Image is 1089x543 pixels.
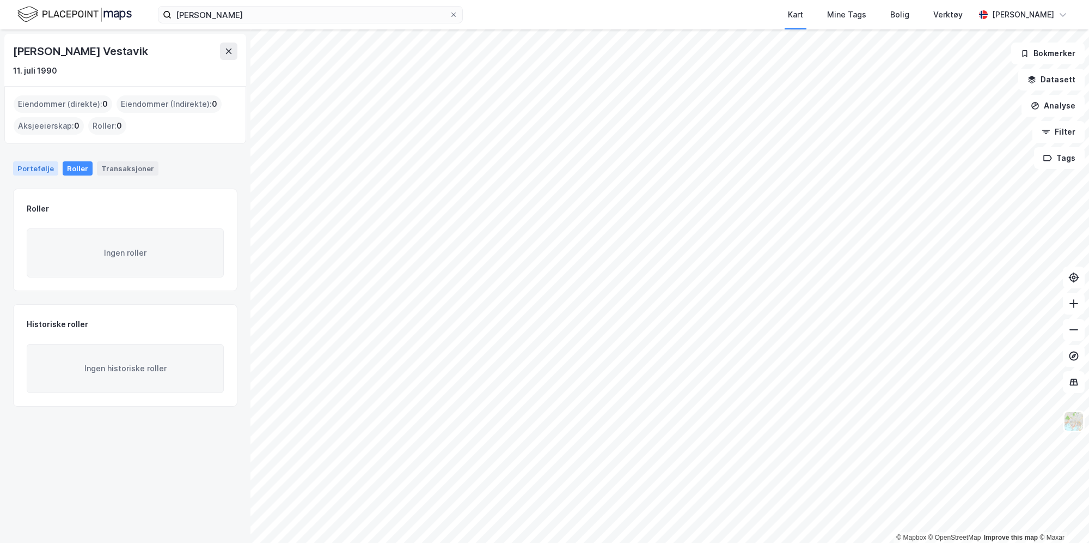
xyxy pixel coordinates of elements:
div: Transaksjoner [97,161,158,176]
input: Søk på adresse, matrikkel, gårdeiere, leietakere eller personer [172,7,449,23]
div: Roller : [88,117,126,135]
div: Mine Tags [827,8,866,21]
span: 0 [117,119,122,132]
div: Roller [27,202,49,215]
button: Tags [1034,147,1085,169]
span: 0 [212,98,217,111]
img: Z [1063,411,1084,432]
span: 0 [102,98,108,111]
iframe: Chat Widget [1035,491,1089,543]
div: Portefølje [13,161,58,176]
div: Eiendommer (direkte) : [14,95,112,113]
div: Aksjeeierskap : [14,117,84,135]
div: [PERSON_NAME] [992,8,1054,21]
button: Filter [1032,121,1085,143]
div: Ingen historiske roller [27,344,224,393]
div: Kontrollprogram for chat [1035,491,1089,543]
div: Ingen roller [27,228,224,277]
div: Kart [788,8,803,21]
div: Historiske roller [27,318,88,331]
div: Bolig [890,8,909,21]
button: Datasett [1018,69,1085,90]
a: Mapbox [896,534,926,541]
div: 11. juli 1990 [13,64,57,77]
img: logo.f888ab2527a4732fd821a326f86c7f29.svg [17,5,132,24]
a: OpenStreetMap [928,534,981,541]
button: Bokmerker [1011,43,1085,64]
div: Verktøy [933,8,963,21]
div: Roller [63,161,93,176]
span: 0 [74,119,79,132]
div: [PERSON_NAME] Vestavik [13,43,150,60]
button: Analyse [1021,95,1085,117]
div: Eiendommer (Indirekte) : [117,95,222,113]
a: Improve this map [984,534,1038,541]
